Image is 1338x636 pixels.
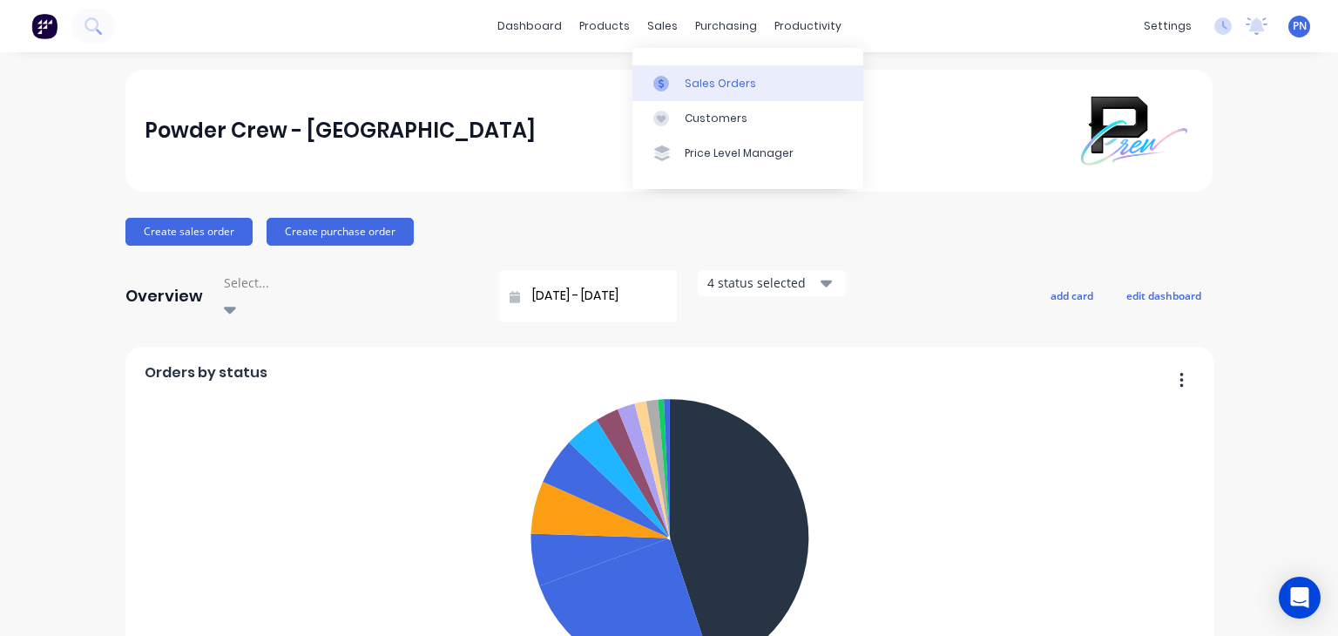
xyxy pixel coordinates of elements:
[766,13,850,39] div: productivity
[1293,18,1307,34] span: PN
[267,218,414,246] button: Create purchase order
[632,65,863,100] a: Sales Orders
[685,145,794,161] div: Price Level Manager
[686,13,766,39] div: purchasing
[571,13,639,39] div: products
[698,270,846,296] button: 4 status selected
[639,13,686,39] div: sales
[1135,13,1200,39] div: settings
[145,362,267,383] span: Orders by status
[707,274,817,292] div: 4 status selected
[1279,577,1321,619] div: Open Intercom Messenger
[145,113,536,148] div: Powder Crew - [GEOGRAPHIC_DATA]
[685,76,756,91] div: Sales Orders
[1115,284,1213,307] button: edit dashboard
[489,13,571,39] a: dashboard
[125,279,203,314] div: Overview
[632,101,863,136] a: Customers
[31,13,57,39] img: Factory
[632,136,863,171] a: Price Level Manager
[1039,284,1105,307] button: add card
[685,111,747,126] div: Customers
[125,218,253,246] button: Create sales order
[1071,88,1193,173] img: Powder Crew - Northern Beaches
